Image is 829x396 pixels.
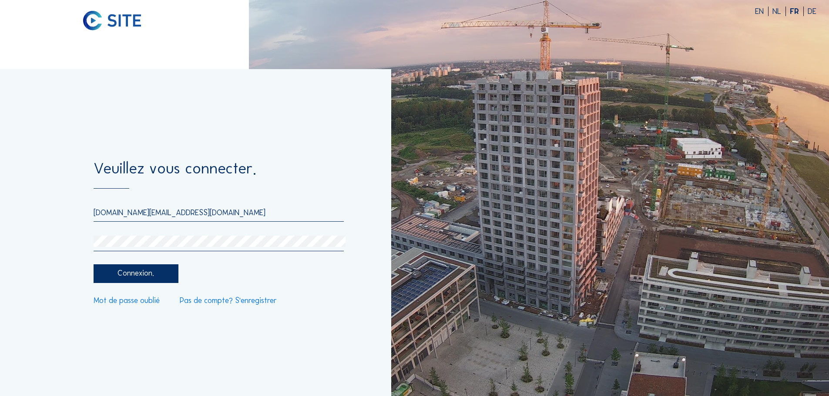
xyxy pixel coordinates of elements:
[94,264,178,283] div: Connexion.
[772,8,786,16] div: NL
[94,160,343,189] div: Veuillez vous connecter.
[755,8,769,16] div: EN
[808,8,816,16] div: DE
[790,8,804,16] div: FR
[94,297,160,305] a: Mot de passe oublié
[83,11,141,30] img: C-SITE logo
[94,208,343,217] input: E-mail
[180,297,277,305] a: Pas de compte? S'enregistrer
